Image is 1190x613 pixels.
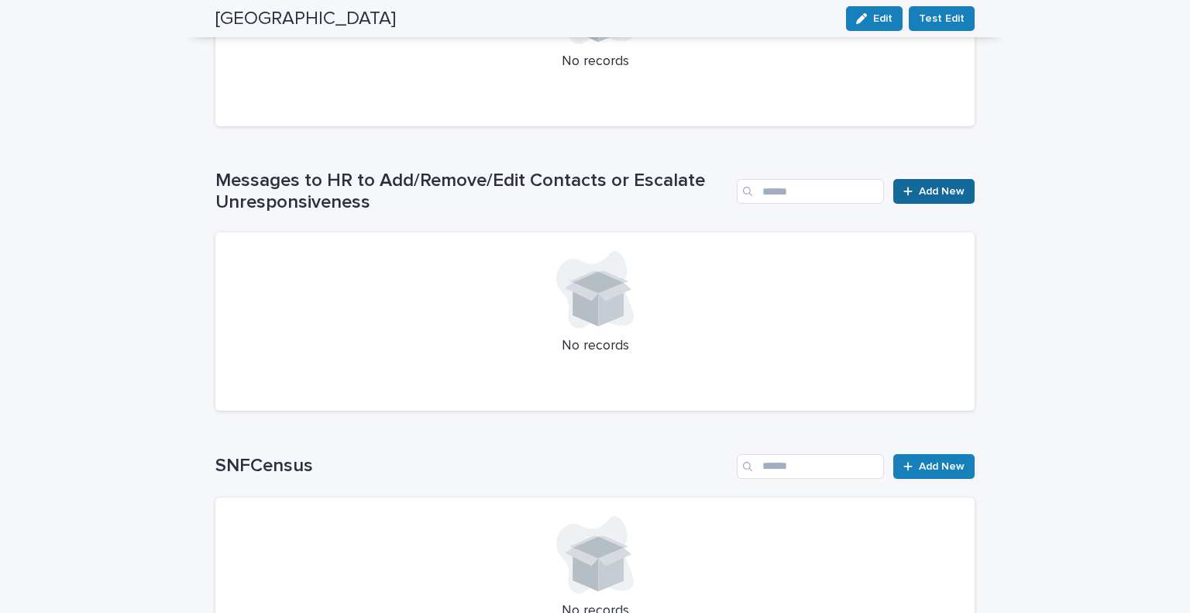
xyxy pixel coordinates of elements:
a: Add New [893,179,975,204]
p: No records [234,53,956,71]
a: Add New [893,454,975,479]
input: Search [737,179,884,204]
h2: [GEOGRAPHIC_DATA] [215,8,396,30]
p: No records [234,338,956,355]
span: Add New [919,461,965,472]
span: Add New [919,186,965,197]
h1: Messages to HR to Add/Remove/Edit Contacts or Escalate Unresponsiveness [215,170,731,215]
span: Test Edit [919,11,965,26]
h1: SNFCensus [215,455,731,477]
span: Edit [873,13,892,24]
button: Test Edit [909,6,975,31]
button: Edit [846,6,903,31]
input: Search [737,454,884,479]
